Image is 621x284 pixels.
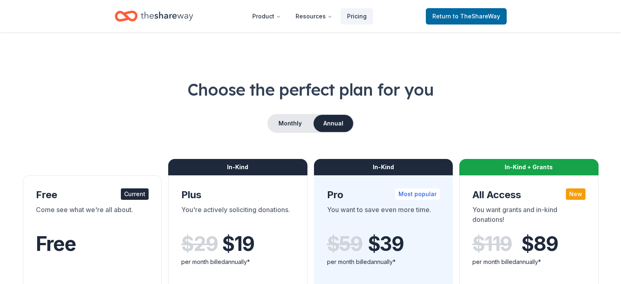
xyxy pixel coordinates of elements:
[36,205,149,228] div: Come see what we're all about.
[121,188,149,200] div: Current
[368,233,404,255] span: $ 39
[426,8,507,25] a: Returnto TheShareWay
[521,233,558,255] span: $ 89
[327,257,440,267] div: per month billed annually*
[472,257,585,267] div: per month billed annually*
[20,78,601,101] h1: Choose the perfect plan for you
[222,233,254,255] span: $ 19
[341,8,373,25] a: Pricing
[327,188,440,201] div: Pro
[181,257,294,267] div: per month billed annually*
[181,205,294,228] div: You're actively soliciting donations.
[472,188,585,201] div: All Access
[268,115,312,132] button: Monthly
[36,188,149,201] div: Free
[314,115,353,132] button: Annual
[472,205,585,228] div: You want grants and in-kind donations!
[115,7,193,26] a: Home
[453,13,500,20] span: to TheShareWay
[459,159,599,175] div: In-Kind + Grants
[36,232,76,256] span: Free
[327,205,440,228] div: You want to save even more time.
[246,8,287,25] button: Product
[168,159,307,175] div: In-Kind
[246,7,373,26] nav: Main
[181,188,294,201] div: Plus
[289,8,339,25] button: Resources
[432,11,500,21] span: Return
[314,159,453,175] div: In-Kind
[566,188,585,200] div: New
[395,188,440,200] div: Most popular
